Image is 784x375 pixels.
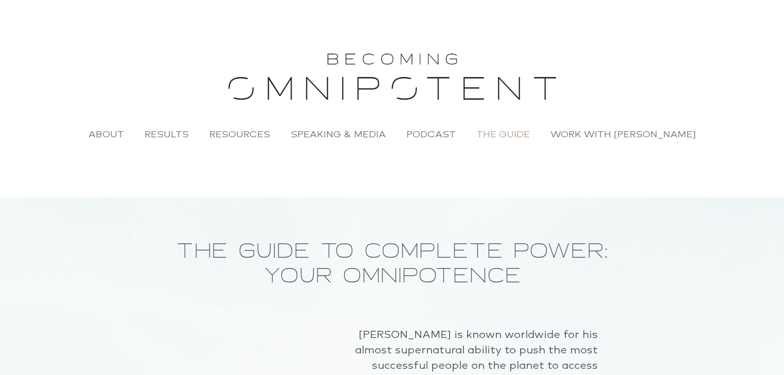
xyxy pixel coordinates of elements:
p: THE GUIDE TO COMPLETE POWER: [22,249,762,253]
a: About [78,122,134,146]
p: YOUR OMNIPOTENCE [22,274,762,278]
nav: Menu [10,122,774,146]
a: Resources [199,122,280,146]
a: Podcast [396,122,466,146]
a: Speaking & Media [280,122,396,146]
a: Work with [PERSON_NAME] [540,122,706,146]
a: The Guide [466,122,540,146]
a: Results [134,122,199,146]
